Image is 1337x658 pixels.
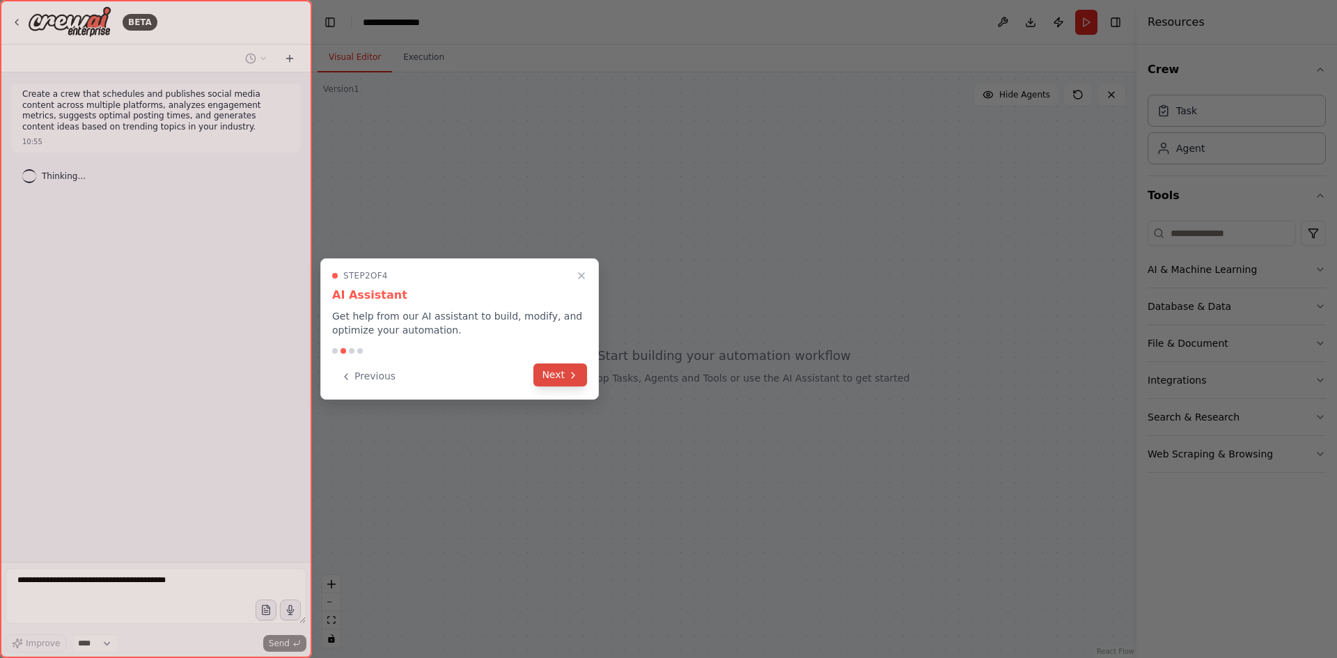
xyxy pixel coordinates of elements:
h3: AI Assistant [332,287,587,304]
button: Hide left sidebar [320,13,340,32]
span: Step 2 of 4 [343,270,388,281]
button: Close walkthrough [573,267,590,284]
p: Get help from our AI assistant to build, modify, and optimize your automation. [332,309,587,337]
button: Next [533,363,587,386]
button: Previous [332,365,404,388]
